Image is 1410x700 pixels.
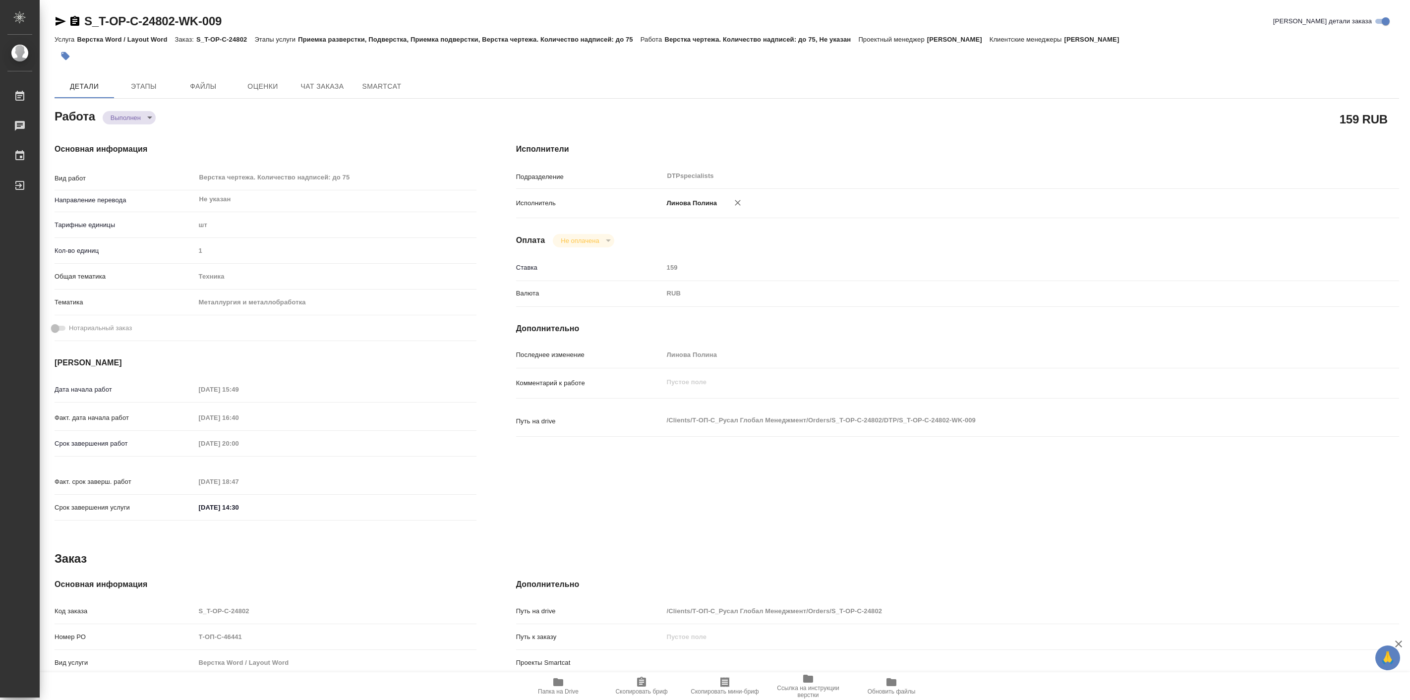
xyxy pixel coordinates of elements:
[1064,36,1126,43] p: [PERSON_NAME]
[663,604,1326,618] input: Пустое поле
[55,551,87,567] h2: Заказ
[55,477,195,487] p: Факт. срок заверш. работ
[683,672,766,700] button: Скопировать мини-бриф
[55,413,195,423] p: Факт. дата начала работ
[55,272,195,282] p: Общая тематика
[55,195,195,205] p: Направление перевода
[55,439,195,449] p: Срок завершения работ
[55,36,77,43] p: Услуга
[195,655,476,670] input: Пустое поле
[195,217,476,233] div: шт
[55,143,476,155] h4: Основная информация
[663,630,1326,644] input: Пустое поле
[120,80,168,93] span: Этапы
[195,500,282,515] input: ✎ Введи что-нибудь
[196,36,254,43] p: S_T-OP-C-24802
[358,80,406,93] span: SmartCat
[663,348,1326,362] input: Пустое поле
[858,36,927,43] p: Проектный менеджер
[195,604,476,618] input: Пустое поле
[516,143,1399,155] h4: Исполнители
[990,36,1064,43] p: Клиентские менеджеры
[868,688,916,695] span: Обновить файлы
[538,688,579,695] span: Папка на Drive
[663,412,1326,429] textarea: /Clients/Т-ОП-С_Русал Глобал Менеджмент/Orders/S_T-OP-C-24802/DTP/S_T-OP-C-24802-WK-009
[641,36,665,43] p: Работа
[254,36,298,43] p: Этапы услуги
[663,285,1326,302] div: RUB
[60,80,108,93] span: Детали
[55,658,195,668] p: Вид услуги
[1340,111,1388,127] h2: 159 RUB
[516,378,663,388] p: Комментарий к работе
[55,357,476,369] h4: [PERSON_NAME]
[516,632,663,642] p: Путь к заказу
[664,36,858,43] p: Верстка чертежа. Количество надписей: до 75, Не указан
[517,672,600,700] button: Папка на Drive
[55,579,476,590] h4: Основная информация
[195,268,476,285] div: Техника
[516,350,663,360] p: Последнее изменение
[1375,645,1400,670] button: 🙏
[927,36,990,43] p: [PERSON_NAME]
[516,416,663,426] p: Путь на drive
[55,220,195,230] p: Тарифные единицы
[55,297,195,307] p: Тематика
[516,234,545,246] h4: Оплата
[766,672,850,700] button: Ссылка на инструкции верстки
[516,323,1399,335] h4: Дополнительно
[663,198,717,208] p: Линова Полина
[69,15,81,27] button: Скопировать ссылку
[55,246,195,256] p: Кол-во единиц
[516,198,663,208] p: Исполнитель
[195,410,282,425] input: Пустое поле
[727,192,749,214] button: Удалить исполнителя
[691,688,759,695] span: Скопировать мини-бриф
[298,36,641,43] p: Приемка разверстки, Подверстка, Приемка подверстки, Верстка чертежа. Количество надписей: до 75
[108,114,144,122] button: Выполнен
[516,579,1399,590] h4: Дополнительно
[55,174,195,183] p: Вид работ
[298,80,346,93] span: Чат заказа
[516,606,663,616] p: Путь на drive
[1273,16,1372,26] span: [PERSON_NAME] детали заказа
[516,658,663,668] p: Проекты Smartcat
[179,80,227,93] span: Файлы
[195,474,282,489] input: Пустое поле
[663,260,1326,275] input: Пустое поле
[239,80,287,93] span: Оценки
[195,630,476,644] input: Пустое поле
[69,323,132,333] span: Нотариальный заказ
[195,382,282,397] input: Пустое поле
[55,606,195,616] p: Код заказа
[516,289,663,298] p: Валюта
[103,111,156,124] div: Выполнен
[1379,647,1396,668] span: 🙏
[55,107,95,124] h2: Работа
[772,685,844,699] span: Ссылка на инструкции верстки
[55,385,195,395] p: Дата начала работ
[195,436,282,451] input: Пустое поле
[195,294,476,311] div: Металлургия и металлобработка
[850,672,933,700] button: Обновить файлы
[615,688,667,695] span: Скопировать бриф
[516,172,663,182] p: Подразделение
[55,15,66,27] button: Скопировать ссылку для ЯМессенджера
[77,36,175,43] p: Верстка Word / Layout Word
[55,45,76,67] button: Добавить тэг
[553,234,614,247] div: Выполнен
[195,243,476,258] input: Пустое поле
[175,36,196,43] p: Заказ:
[600,672,683,700] button: Скопировать бриф
[516,263,663,273] p: Ставка
[55,632,195,642] p: Номер РО
[558,236,602,245] button: Не оплачена
[55,503,195,513] p: Срок завершения услуги
[84,14,222,28] a: S_T-OP-C-24802-WK-009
